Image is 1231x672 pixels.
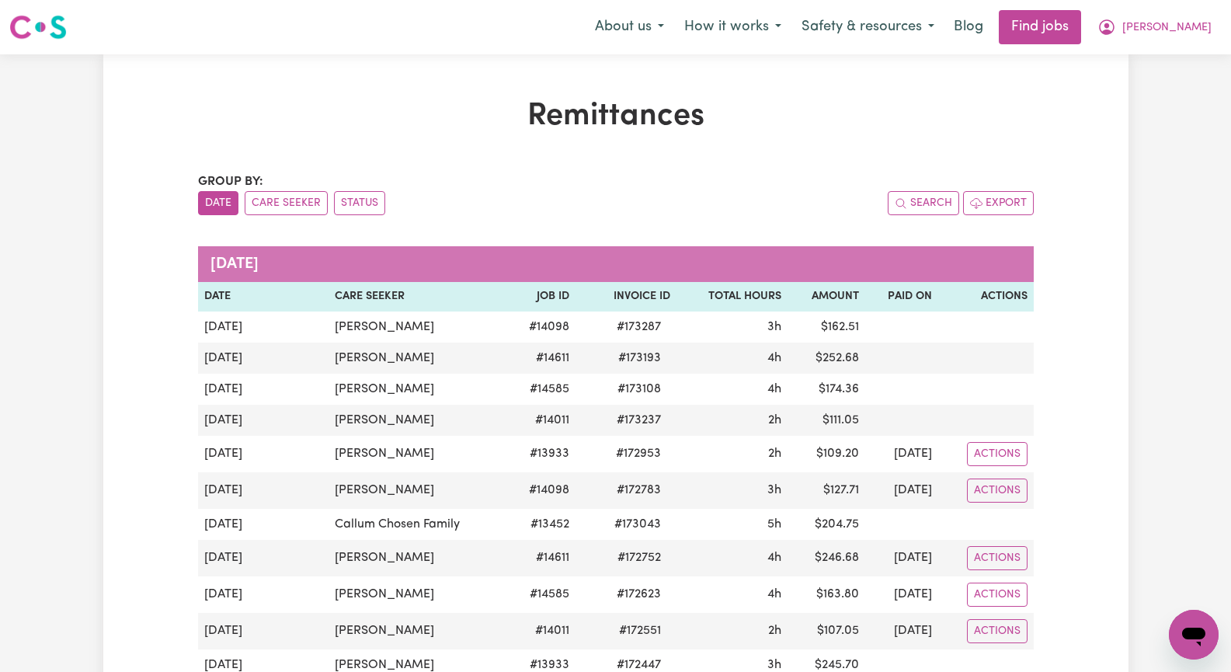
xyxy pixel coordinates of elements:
[944,10,993,44] a: Blog
[788,374,865,405] td: $ 174.36
[198,374,329,405] td: [DATE]
[198,509,329,540] td: [DATE]
[198,613,329,649] td: [DATE]
[507,576,576,613] td: # 14585
[198,472,329,509] td: [DATE]
[938,282,1033,312] th: Actions
[198,405,329,436] td: [DATE]
[507,436,576,472] td: # 13933
[788,576,865,613] td: $ 163.80
[1122,19,1212,37] span: [PERSON_NAME]
[198,312,329,343] td: [DATE]
[788,472,865,509] td: $ 127.71
[768,447,781,460] span: 2 hours
[967,479,1028,503] button: Actions
[198,540,329,576] td: [DATE]
[788,613,865,649] td: $ 107.05
[608,380,670,399] span: # 173108
[788,312,865,343] td: $ 162.51
[788,405,865,436] td: $ 111.05
[198,246,1034,282] caption: [DATE]
[967,546,1028,570] button: Actions
[507,540,576,576] td: # 14611
[329,436,507,472] td: [PERSON_NAME]
[198,343,329,374] td: [DATE]
[607,585,670,604] span: # 172623
[865,540,939,576] td: [DATE]
[198,576,329,613] td: [DATE]
[865,613,939,649] td: [DATE]
[767,588,781,601] span: 4 hours
[607,481,670,500] span: # 172783
[329,540,507,576] td: [PERSON_NAME]
[788,282,865,312] th: Amount
[507,312,576,343] td: # 14098
[999,10,1081,44] a: Find jobs
[967,619,1028,643] button: Actions
[329,312,507,343] td: [PERSON_NAME]
[888,191,959,215] button: Search
[585,11,674,44] button: About us
[767,321,781,333] span: 3 hours
[329,472,507,509] td: [PERSON_NAME]
[198,98,1034,135] h1: Remittances
[791,11,944,44] button: Safety & resources
[967,583,1028,607] button: Actions
[865,472,939,509] td: [DATE]
[607,444,670,463] span: # 172953
[9,13,67,41] img: Careseekers logo
[329,343,507,374] td: [PERSON_NAME]
[767,484,781,496] span: 3 hours
[507,343,576,374] td: # 14611
[609,349,670,367] span: # 173193
[507,374,576,405] td: # 14585
[245,191,328,215] button: sort invoices by care seeker
[767,659,781,671] span: 3 hours
[788,343,865,374] td: $ 252.68
[865,576,939,613] td: [DATE]
[507,509,576,540] td: # 13452
[967,442,1028,466] button: Actions
[1169,610,1219,660] iframe: Button to launch messaging window
[9,9,67,45] a: Careseekers logo
[607,411,670,430] span: # 173237
[507,405,576,436] td: # 14011
[605,515,670,534] span: # 173043
[1087,11,1222,44] button: My Account
[963,191,1034,215] button: Export
[329,509,507,540] td: Callum Chosen Family
[329,282,507,312] th: Care Seeker
[767,352,781,364] span: 4 hours
[334,191,385,215] button: sort invoices by paid status
[507,613,576,649] td: # 14011
[608,548,670,567] span: # 172752
[788,540,865,576] td: $ 246.68
[767,518,781,531] span: 5 hours
[788,509,865,540] td: $ 204.75
[329,613,507,649] td: [PERSON_NAME]
[507,472,576,509] td: # 14098
[329,576,507,613] td: [PERSON_NAME]
[607,318,670,336] span: # 173287
[576,282,676,312] th: Invoice ID
[198,436,329,472] td: [DATE]
[768,414,781,427] span: 2 hours
[507,282,576,312] th: Job ID
[676,282,788,312] th: Total Hours
[768,625,781,637] span: 2 hours
[767,383,781,395] span: 4 hours
[865,436,939,472] td: [DATE]
[198,282,329,312] th: Date
[329,374,507,405] td: [PERSON_NAME]
[329,405,507,436] td: [PERSON_NAME]
[610,622,670,640] span: # 172551
[767,552,781,564] span: 4 hours
[198,176,263,188] span: Group by:
[674,11,791,44] button: How it works
[865,282,939,312] th: Paid On
[788,436,865,472] td: $ 109.20
[198,191,238,215] button: sort invoices by date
